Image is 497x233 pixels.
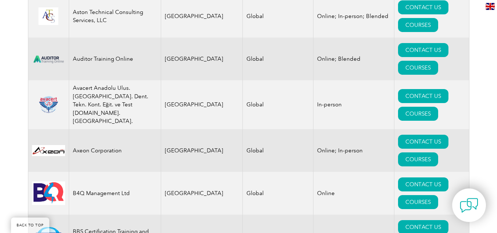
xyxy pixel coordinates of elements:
[460,196,478,215] img: contact-chat.png
[398,0,448,14] a: CONTACT US
[243,80,313,129] td: Global
[32,96,65,114] img: 815efeab-5b6f-eb11-a812-00224815377e-logo.png
[243,172,313,215] td: Global
[69,172,161,215] td: B4Q Management Ltd
[398,43,448,57] a: CONTACT US
[398,89,448,103] a: CONTACT US
[243,38,313,80] td: Global
[398,135,448,149] a: CONTACT US
[486,3,495,10] img: en
[69,38,161,80] td: Auditor Training Online
[398,18,438,32] a: COURSES
[313,172,394,215] td: Online
[69,80,161,129] td: Avacert Anadolu Ulus. [GEOGRAPHIC_DATA]. Dent. Tekn. Kont. Eğit. ve Test [DOMAIN_NAME]. [GEOGRAPH...
[313,38,394,80] td: Online; Blended
[398,177,448,191] a: CONTACT US
[313,80,394,129] td: In-person
[11,218,49,233] a: BACK TO TOP
[32,181,65,205] img: 9db4b902-10da-eb11-bacb-002248158a6d-logo.jpg
[161,38,243,80] td: [GEOGRAPHIC_DATA]
[398,61,438,75] a: COURSES
[32,7,65,25] img: ce24547b-a6e0-e911-a812-000d3a795b83-logo.png
[32,51,65,67] img: d024547b-a6e0-e911-a812-000d3a795b83-logo.png
[313,129,394,172] td: Online; In-person
[398,107,438,121] a: COURSES
[398,152,438,166] a: COURSES
[161,129,243,172] td: [GEOGRAPHIC_DATA]
[398,195,438,209] a: COURSES
[161,80,243,129] td: [GEOGRAPHIC_DATA]
[32,145,65,156] img: 28820fe6-db04-ea11-a811-000d3a793f32-logo.jpg
[161,172,243,215] td: [GEOGRAPHIC_DATA]
[69,129,161,172] td: Axeon Corporation
[243,129,313,172] td: Global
